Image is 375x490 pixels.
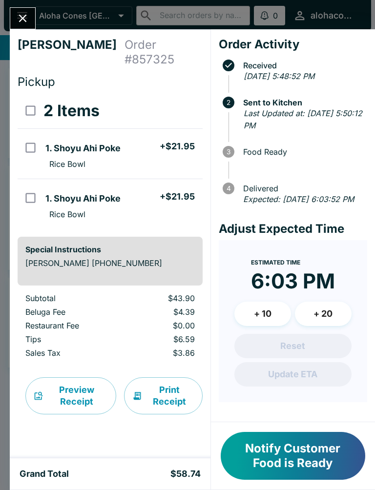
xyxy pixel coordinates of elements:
[49,209,85,219] p: Rice Bowl
[25,307,113,317] p: Beluga Fee
[251,268,335,294] time: 6:03 PM
[244,71,314,81] em: [DATE] 5:48:52 PM
[125,38,203,67] h4: Order # 857325
[238,98,367,107] span: Sent to Kitchen
[25,377,116,414] button: Preview Receipt
[43,101,100,121] h3: 2 Items
[25,293,113,303] p: Subtotal
[170,468,201,480] h5: $58.74
[20,468,69,480] h5: Grand Total
[129,307,194,317] p: $4.39
[18,93,203,229] table: orders table
[25,348,113,358] p: Sales Tax
[124,377,203,414] button: Print Receipt
[219,37,367,52] h4: Order Activity
[234,302,291,326] button: + 10
[129,293,194,303] p: $43.90
[221,432,365,480] button: Notify Customer Food is Ready
[129,348,194,358] p: $3.86
[219,222,367,236] h4: Adjust Expected Time
[18,75,55,89] span: Pickup
[243,194,354,204] em: Expected: [DATE] 6:03:52 PM
[45,143,121,154] h5: 1. Shoyu Ahi Poke
[25,321,113,330] p: Restaurant Fee
[244,108,362,131] em: Last Updated at: [DATE] 5:50:12 PM
[18,293,203,362] table: orders table
[129,321,194,330] p: $0.00
[295,302,352,326] button: + 20
[226,184,230,192] text: 4
[227,99,230,106] text: 2
[251,259,300,266] span: Estimated Time
[25,334,113,344] p: Tips
[160,141,195,152] h5: + $21.95
[18,38,125,67] h4: [PERSON_NAME]
[129,334,194,344] p: $6.59
[25,245,195,254] h6: Special Instructions
[160,191,195,203] h5: + $21.95
[10,8,35,29] button: Close
[238,61,367,70] span: Received
[238,147,367,156] span: Food Ready
[45,193,121,204] h5: 1. Shoyu Ahi Poke
[25,258,195,268] p: [PERSON_NAME] [PHONE_NUMBER]
[49,159,85,169] p: Rice Bowl
[238,184,367,193] span: Delivered
[227,148,230,156] text: 3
